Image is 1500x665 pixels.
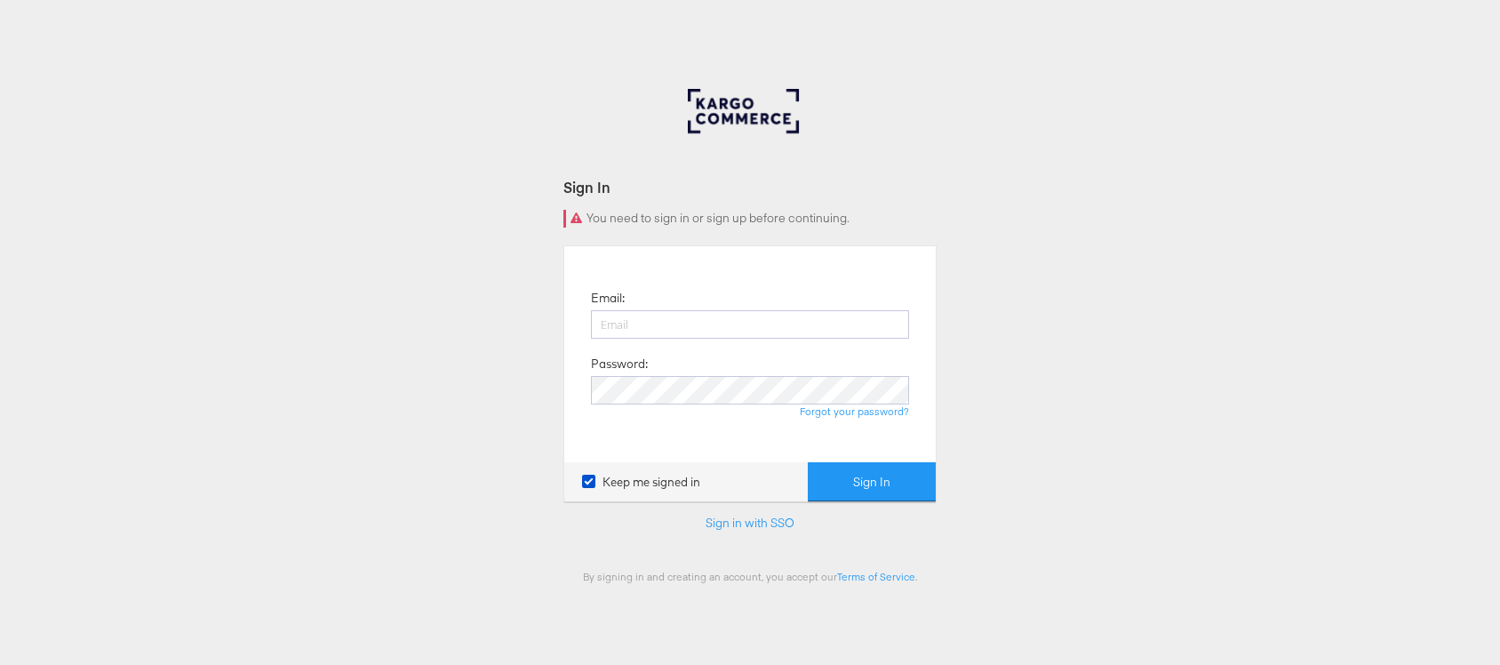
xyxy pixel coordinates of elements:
label: Email: [591,290,625,307]
a: Forgot your password? [800,405,909,418]
div: By signing in and creating an account, you accept our . [563,570,937,583]
label: Keep me signed in [582,474,700,491]
a: Terms of Service [837,570,915,583]
input: Email [591,310,909,339]
button: Sign In [808,462,936,502]
div: You need to sign in or sign up before continuing. [563,210,937,228]
div: Sign In [563,177,937,197]
label: Password: [591,356,648,373]
a: Sign in with SSO [706,515,794,531]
